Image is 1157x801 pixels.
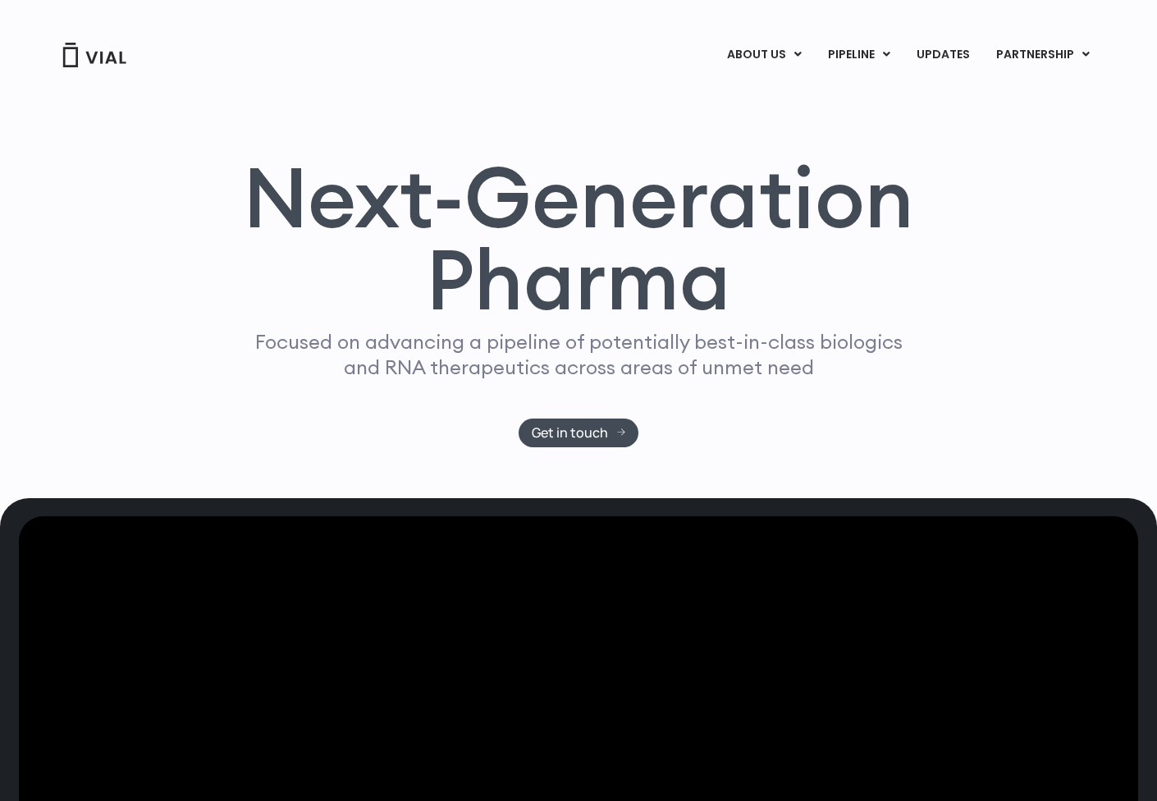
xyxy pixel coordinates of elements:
[714,41,814,69] a: ABOUT USMenu Toggle
[983,41,1103,69] a: PARTNERSHIPMenu Toggle
[223,156,934,322] h1: Next-Generation Pharma
[62,43,127,67] img: Vial Logo
[532,427,608,439] span: Get in touch
[248,329,909,380] p: Focused on advancing a pipeline of potentially best-in-class biologics and RNA therapeutics acros...
[903,41,982,69] a: UPDATES
[815,41,903,69] a: PIPELINEMenu Toggle
[519,419,639,447] a: Get in touch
